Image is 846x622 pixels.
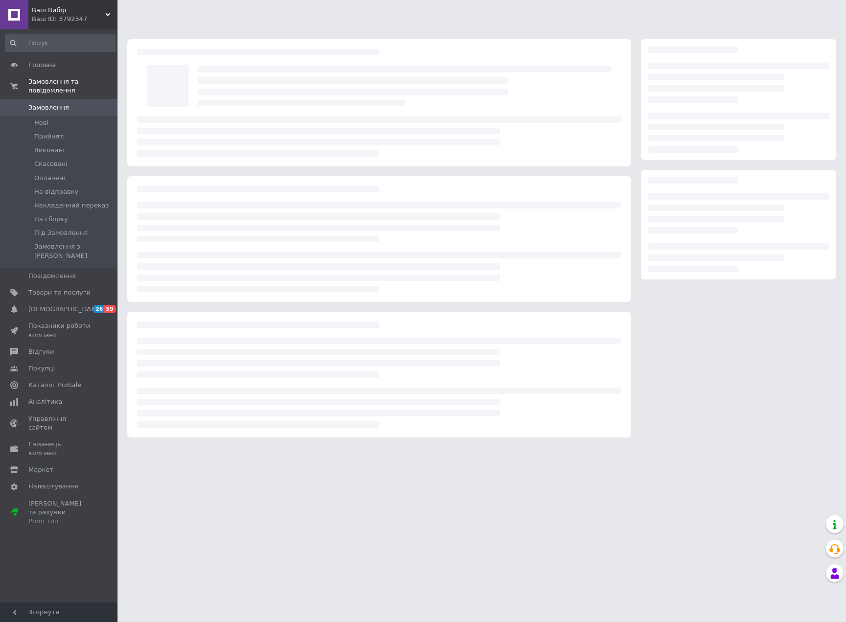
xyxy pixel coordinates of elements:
span: Оплачені [34,174,65,183]
span: Накладенний переказ [34,201,109,210]
span: Головна [28,61,56,69]
span: 26 [93,305,104,313]
span: На відправку [34,187,78,196]
span: Виконані [34,146,65,155]
span: Показники роботи компанії [28,322,91,339]
div: Ваш ID: 3792347 [32,15,117,23]
span: Прийняті [34,132,65,141]
span: Замовлення з [PERSON_NAME] [34,242,115,260]
span: Аналітика [28,397,62,406]
span: Під Замовлення [34,229,88,237]
span: Ваш Вибір [32,6,105,15]
span: Управління сайтом [28,415,91,432]
span: Каталог ProSale [28,381,81,390]
div: Prom топ [28,517,91,526]
input: Пошук [5,34,116,52]
span: [DEMOGRAPHIC_DATA] [28,305,101,314]
span: 59 [104,305,116,313]
span: Товари та послуги [28,288,91,297]
span: На сборку [34,215,68,224]
span: Замовлення та повідомлення [28,77,117,95]
span: Покупці [28,364,55,373]
span: Налаштування [28,482,78,491]
span: Відгуки [28,347,54,356]
span: Гаманець компанії [28,440,91,458]
span: Нові [34,118,48,127]
span: Скасовані [34,160,68,168]
span: [PERSON_NAME] та рахунки [28,499,91,526]
span: Маркет [28,465,53,474]
span: Повідомлення [28,272,76,280]
span: Замовлення [28,103,69,112]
